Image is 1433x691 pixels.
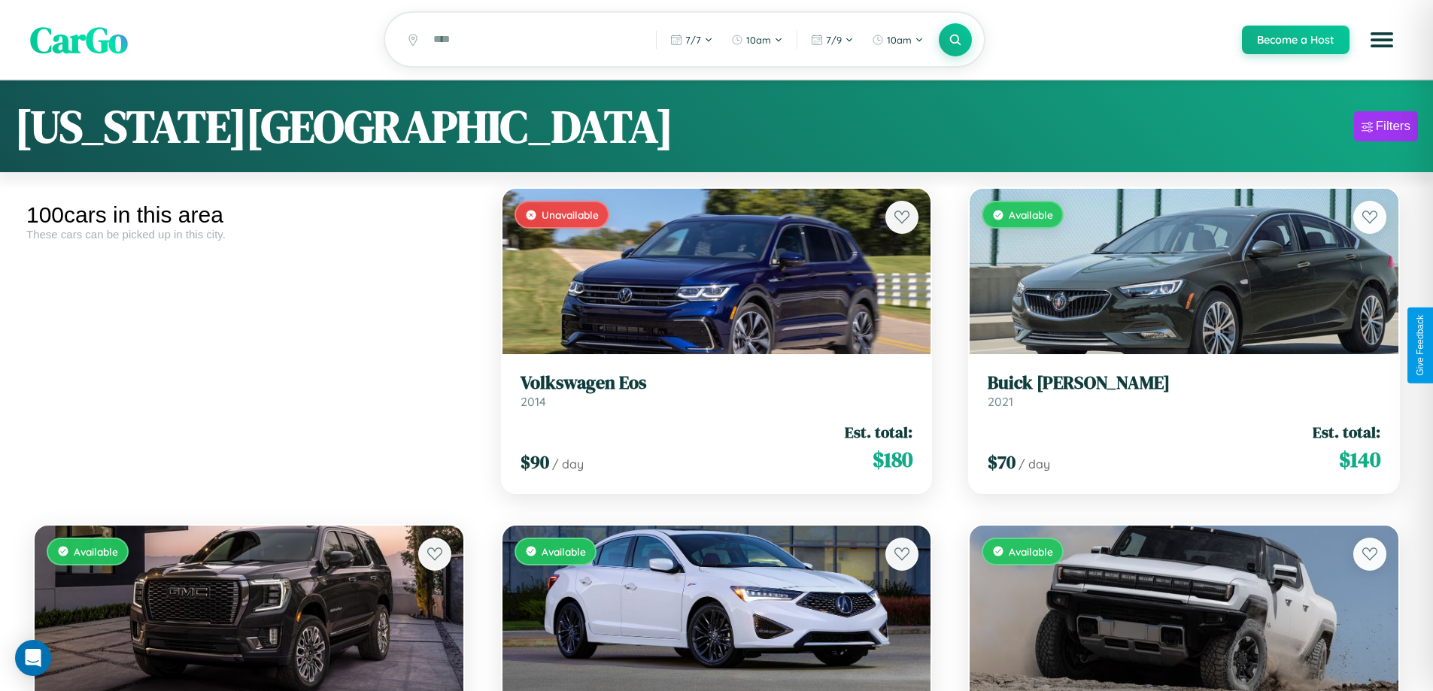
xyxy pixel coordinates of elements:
div: These cars can be picked up in this city. [26,228,472,241]
span: 7 / 9 [826,34,842,46]
span: 10am [746,34,771,46]
span: $ 90 [521,450,549,474]
button: 10am [864,28,931,52]
button: 10am [724,28,791,52]
span: Available [1009,208,1053,221]
span: Est. total: [1313,421,1380,443]
span: 10am [887,34,912,46]
span: $ 70 [988,450,1016,474]
span: Unavailable [542,208,599,221]
span: Available [1009,545,1053,558]
span: / day [552,456,584,471]
button: 7/7 [663,28,721,52]
a: Buick [PERSON_NAME]2021 [988,372,1380,409]
span: $ 180 [873,444,912,474]
h1: [US_STATE][GEOGRAPHIC_DATA] [15,95,673,157]
div: Open Intercom Messenger [15,640,51,676]
button: 7/9 [803,28,861,52]
span: 7 / 7 [685,34,701,46]
button: Open menu [1361,19,1403,61]
button: Become a Host [1242,26,1350,54]
span: 2014 [521,394,546,409]
span: Est. total: [845,421,912,443]
button: Filters [1354,111,1418,141]
span: / day [1019,456,1050,471]
span: $ 140 [1339,444,1380,474]
span: Available [542,545,586,558]
span: Available [74,545,118,558]
span: 2021 [988,394,1013,409]
h3: Buick [PERSON_NAME] [988,372,1380,394]
a: Volkswagen Eos2014 [521,372,913,409]
h3: Volkswagen Eos [521,372,913,394]
div: 100 cars in this area [26,202,472,228]
div: Filters [1376,119,1410,134]
span: CarGo [30,15,128,65]
div: Give Feedback [1415,315,1425,376]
